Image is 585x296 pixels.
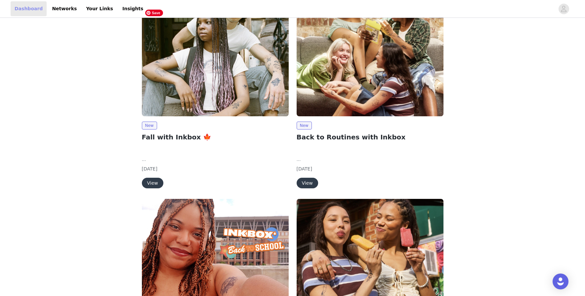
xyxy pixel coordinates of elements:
h2: Back to Routines with Inkbox [297,132,443,142]
img: Inkbox [297,6,443,116]
a: View [297,181,318,186]
span: Save [145,10,163,16]
a: Dashboard [11,1,47,16]
button: View [142,178,163,188]
h2: Fall with Inkbox 🍁 [142,132,289,142]
a: Your Links [82,1,117,16]
span: New [297,122,312,129]
span: New [142,122,157,129]
a: View [142,181,163,186]
div: avatar [561,4,567,14]
div: Open Intercom Messenger [553,274,568,289]
span: [DATE] [297,166,312,171]
a: Insights [118,1,147,16]
img: Inkbox [142,6,289,116]
a: Networks [48,1,81,16]
span: [DATE] [142,166,157,171]
button: View [297,178,318,188]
